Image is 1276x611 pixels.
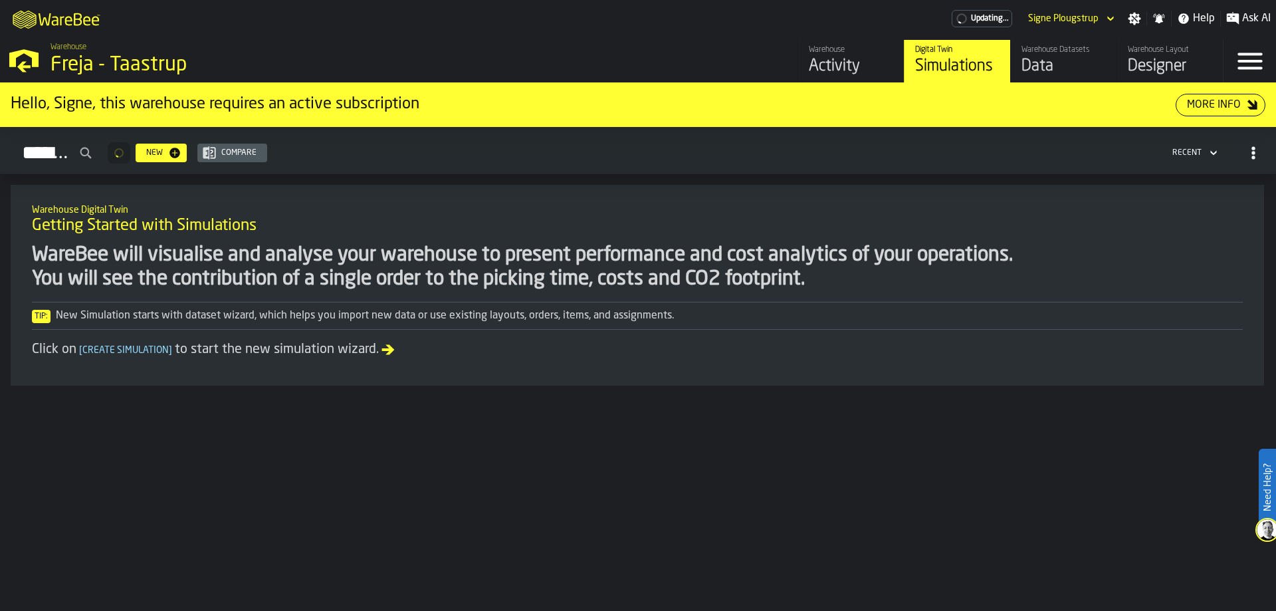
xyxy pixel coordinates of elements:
[952,10,1012,27] a: link-to-/wh/i/36c4991f-68ef-4ca7-ab45-a2252c911eea/pricing/
[809,45,893,55] div: Warehouse
[1167,145,1220,161] div: DropdownMenuValue-4
[1176,94,1265,116] button: button-More Info
[1221,11,1276,27] label: button-toggle-Ask AI
[1147,12,1171,25] label: button-toggle-Notifications
[1242,11,1271,27] span: Ask AI
[1128,56,1212,77] div: Designer
[1021,45,1106,55] div: Warehouse Datasets
[1223,40,1276,82] label: button-toggle-Menu
[197,144,267,162] button: button-Compare
[11,94,1176,115] div: Hello, Signe, this warehouse requires an active subscription
[904,40,1010,82] a: link-to-/wh/i/36c4991f-68ef-4ca7-ab45-a2252c911eea/simulations
[32,340,1243,359] div: Click on to start the new simulation wizard.
[169,346,172,355] span: ]
[1182,97,1246,113] div: More Info
[136,144,187,162] button: button-New
[32,310,51,323] span: Tip:
[51,43,86,52] span: Warehouse
[1010,40,1116,82] a: link-to-/wh/i/36c4991f-68ef-4ca7-ab45-a2252c911eea/data
[1023,11,1117,27] div: DropdownMenuValue-Signe Plougstrup
[1193,11,1215,27] span: Help
[1028,13,1099,24] div: DropdownMenuValue-Signe Plougstrup
[216,148,262,158] div: Compare
[102,142,136,164] div: ButtonLoadMore-Loading...-Prev-First-Last
[141,148,168,158] div: New
[1021,56,1106,77] div: Data
[1172,11,1220,27] label: button-toggle-Help
[21,195,1253,243] div: title-Getting Started with Simulations
[1122,12,1146,25] label: button-toggle-Settings
[1260,450,1275,525] label: Need Help?
[915,56,1000,77] div: Simulations
[952,10,1012,27] div: Menu Subscription
[971,14,1009,23] span: Updating...
[809,56,893,77] div: Activity
[76,346,175,355] span: Create Simulation
[1128,45,1212,55] div: Warehouse Layout
[1116,40,1223,82] a: link-to-/wh/i/36c4991f-68ef-4ca7-ab45-a2252c911eea/designer
[11,185,1264,386] div: ItemListCard-
[1172,148,1202,158] div: DropdownMenuValue-4
[32,202,1243,215] h2: Sub Title
[32,215,257,237] span: Getting Started with Simulations
[797,40,904,82] a: link-to-/wh/i/36c4991f-68ef-4ca7-ab45-a2252c911eea/feed/
[915,45,1000,55] div: Digital Twin
[32,243,1243,291] div: WareBee will visualise and analyse your warehouse to present performance and cost analytics of yo...
[51,53,409,77] div: Freja - Taastrup
[32,308,1243,324] div: New Simulation starts with dataset wizard, which helps you import new data or use existing layout...
[79,346,82,355] span: [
